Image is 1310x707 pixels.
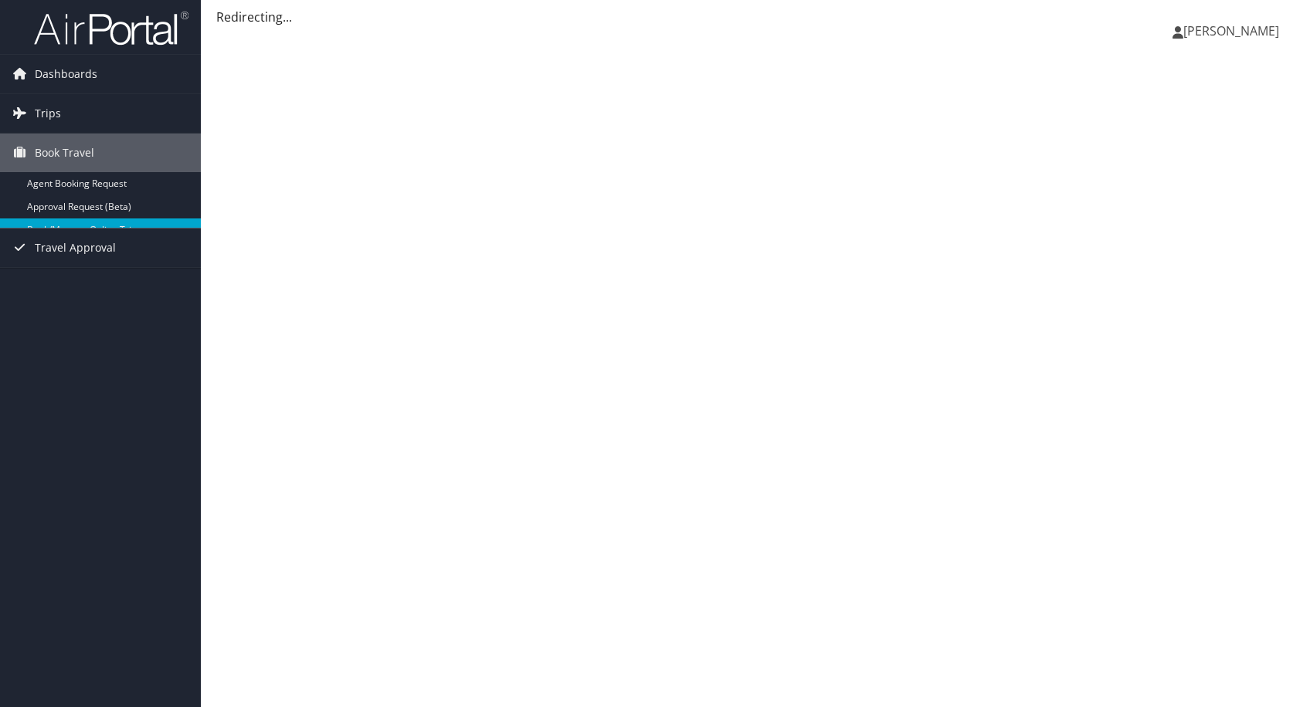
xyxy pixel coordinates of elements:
div: Redirecting... [216,8,1295,26]
span: [PERSON_NAME] [1183,22,1279,39]
span: Book Travel [35,134,94,172]
img: airportal-logo.png [34,10,188,46]
span: Dashboards [35,55,97,93]
span: Trips [35,94,61,133]
span: Travel Approval [35,228,116,267]
a: [PERSON_NAME] [1173,8,1295,54]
